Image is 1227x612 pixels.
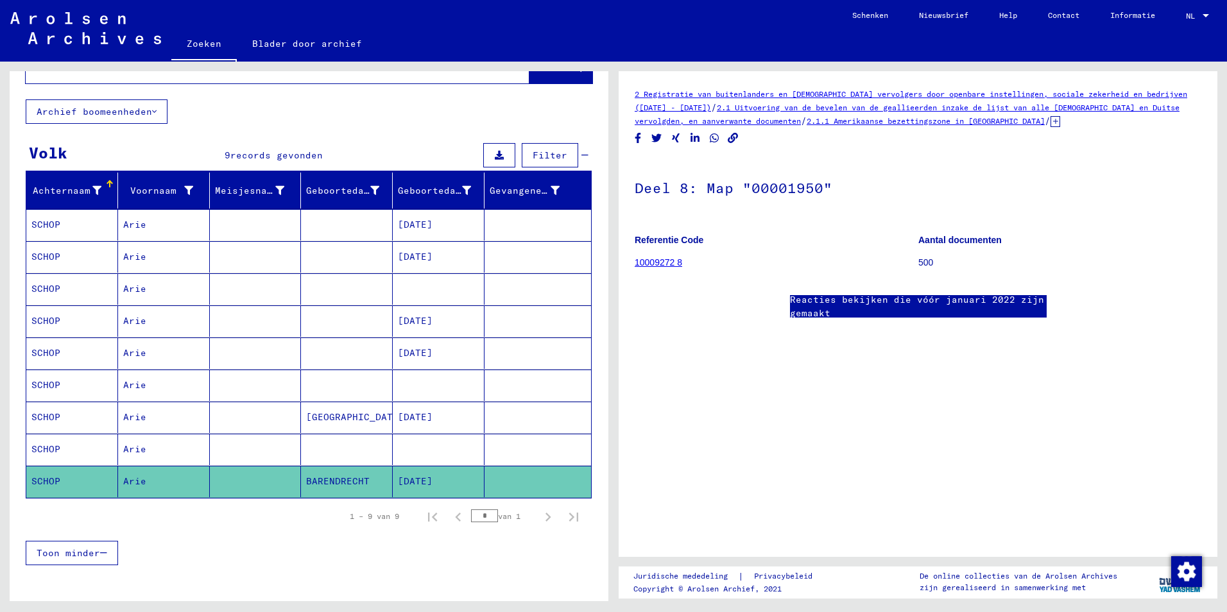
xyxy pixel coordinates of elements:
mat-cell: Arie [118,209,210,241]
span: Toon minder [37,547,100,559]
mat-cell: [DATE] [393,241,485,273]
mat-cell: Arie [118,337,210,369]
b: Referentie Code [635,235,703,245]
b: Aantal documenten [918,235,1002,245]
p: De online collecties van de Arolsen Archives [920,570,1117,582]
font: Geboortedatum [306,185,381,196]
p: 500 [918,256,1201,269]
button: Deel op LinkedIn [689,130,702,146]
mat-cell: Arie [118,466,210,497]
mat-cell: SCHOP [26,337,118,369]
font: | [738,570,744,583]
button: Deel op WhatsApp [708,130,721,146]
button: Vorige pagina [445,504,471,529]
a: Juridische mededeling [633,570,738,583]
font: Gevangene # [490,185,553,196]
mat-cell: SCHOP [26,370,118,401]
mat-header-cell: Date of Birth [393,173,485,208]
span: / [1045,115,1051,126]
span: Filter [533,149,567,161]
mat-cell: SCHOP [26,434,118,465]
font: Meisjesnaam [215,185,279,196]
mat-cell: [DATE] [393,402,485,433]
mat-cell: Arie [118,273,210,305]
font: Geboortedatum [398,185,473,196]
mat-cell: Arie [118,241,210,273]
button: Toon minder [26,541,118,565]
mat-cell: SCHOP [26,209,118,241]
p: Copyright © Arolsen Archief, 2021 [633,583,828,595]
a: 10009272 8 [635,257,682,268]
font: Archief boomeenheden [37,106,152,117]
mat-cell: SCHOP [26,305,118,337]
button: Eerste pagina [420,504,445,529]
mat-cell: SCHOP [26,273,118,305]
mat-cell: Arie [118,402,210,433]
p: zijn gerealiseerd in samenwerking met [920,582,1117,593]
span: 9 [225,149,230,161]
mat-cell: [DATE] [393,209,485,241]
mat-cell: SCHOP [26,241,118,273]
a: Blader door archief [237,28,377,59]
a: Zoeken [171,28,237,62]
mat-cell: SCHOP [26,466,118,497]
div: Geboortedatum [306,180,395,201]
img: Arolsen_neg.svg [10,12,161,44]
mat-header-cell: Place of Birth [301,173,393,208]
button: Volgende pagina [535,504,561,529]
mat-header-cell: First Name [118,173,210,208]
div: Geboortedatum [398,180,487,201]
a: Reacties bekijken die vóór januari 2022 zijn gemaakt [790,293,1047,320]
div: Toestemming wijzigen [1171,556,1201,586]
button: Laatste pagina [561,504,587,529]
div: 1 – 9 van 9 [350,511,399,522]
span: NL [1186,12,1200,21]
font: van 1 [498,511,520,521]
a: Privacybeleid [744,570,828,583]
a: 2.1.1 Amerikaanse bezettingszone in [GEOGRAPHIC_DATA] [807,116,1045,126]
button: Archief boomeenheden [26,99,167,124]
span: / [801,115,807,126]
h1: Deel 8: Map "00001950" [635,158,1201,215]
button: Filter [522,143,578,167]
mat-cell: Arie [118,305,210,337]
img: Toestemming wijzigen [1171,556,1202,587]
mat-cell: Arie [118,370,210,401]
a: 2 Registratie van buitenlanders en [DEMOGRAPHIC_DATA] vervolgers door openbare instellingen, soci... [635,89,1187,112]
mat-cell: SCHOP [26,402,118,433]
a: 2.1 Uitvoering van de bevelen van de geallieerden inzake de lijst van alle [DEMOGRAPHIC_DATA] en ... [635,103,1180,126]
div: Gevangene # [490,180,576,201]
mat-header-cell: Prisoner # [485,173,591,208]
mat-cell: [DATE] [393,466,485,497]
div: Voornaam [123,180,209,201]
mat-header-cell: Maiden Name [210,173,302,208]
mat-header-cell: Last Name [26,173,118,208]
div: Volk [29,141,67,164]
mat-cell: [DATE] [393,337,485,369]
mat-cell: [GEOGRAPHIC_DATA] [301,402,393,433]
font: Achternaam [33,185,90,196]
span: records gevonden [230,149,323,161]
span: / [711,101,717,113]
div: Achternaam [31,180,117,201]
mat-cell: BARENDRECHT [301,466,393,497]
button: Delen op Facebook [631,130,645,146]
button: Deel op Xing [669,130,683,146]
button: Deel op Twitter [650,130,664,146]
img: yv_logo.png [1156,566,1205,598]
mat-cell: Arie [118,434,210,465]
font: Voornaam [130,185,176,196]
div: Meisjesnaam [215,180,301,201]
mat-cell: [DATE] [393,305,485,337]
button: Kopieer link [726,130,740,146]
